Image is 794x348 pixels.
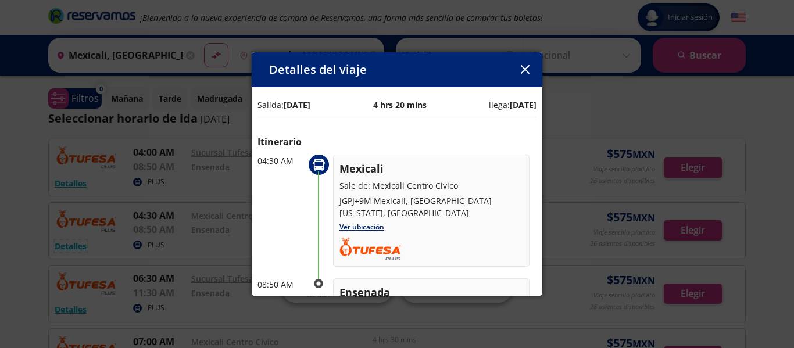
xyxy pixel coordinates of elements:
[339,285,523,300] p: Ensenada
[284,99,310,110] b: [DATE]
[339,195,523,219] p: JGPJ+9M Mexicali, [GEOGRAPHIC_DATA][US_STATE], [GEOGRAPHIC_DATA]
[269,61,367,78] p: Detalles del viaje
[257,155,304,167] p: 04:30 AM
[257,135,537,149] p: Itinerario
[339,180,523,192] p: Sale de: Mexicali Centro Civico
[373,99,427,111] p: 4 hrs 20 mins
[510,99,537,110] b: [DATE]
[339,222,384,232] a: Ver ubicación
[339,236,402,260] img: TUFESA.png
[257,99,310,111] p: Salida:
[339,161,523,177] p: Mexicali
[489,99,537,111] p: llega:
[257,278,304,290] p: 08:50 AM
